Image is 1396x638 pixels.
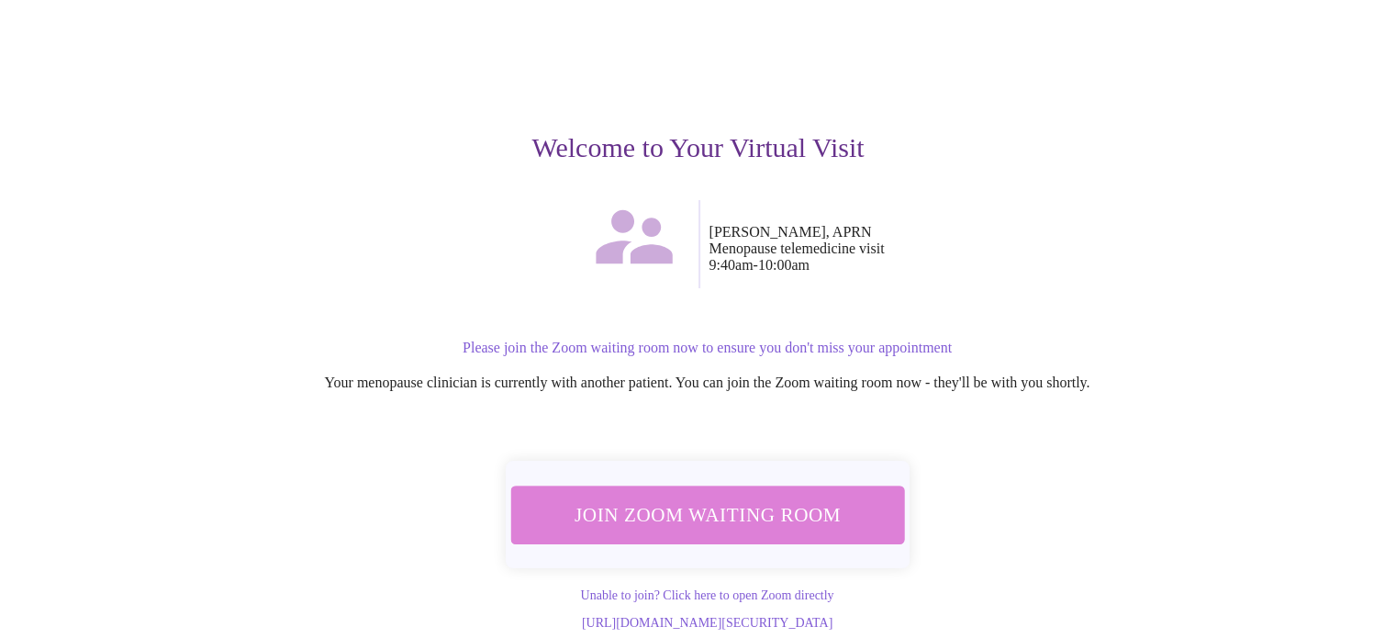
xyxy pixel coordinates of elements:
[580,588,833,602] a: Unable to join? Click here to open Zoom directly
[709,224,1264,274] p: [PERSON_NAME], APRN Menopause telemedicine visit 9:40am - 10:00am
[151,340,1264,356] p: Please join the Zoom waiting room now to ensure you don't miss your appointment
[530,498,885,532] span: Join Zoom Waiting Room
[151,375,1264,391] p: Your menopause clinician is currently with another patient. You can join the Zoom waiting room no...
[582,616,832,630] a: [URL][DOMAIN_NAME][SECURITY_DATA]
[133,132,1264,163] h3: Welcome to Your Virtual Visit
[505,485,910,544] button: Join Zoom Waiting Room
